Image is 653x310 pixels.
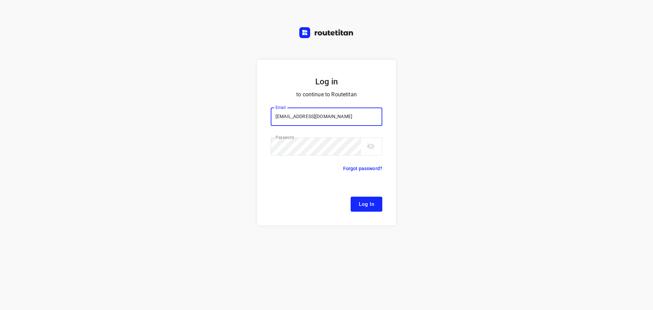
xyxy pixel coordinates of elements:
[364,140,378,153] button: toggle password visibility
[299,27,354,38] img: Routetitan
[343,164,382,173] p: Forgot password?
[351,197,382,212] button: Log In
[271,90,382,99] p: to continue to Routetitan
[271,76,382,87] h5: Log in
[359,200,374,209] span: Log In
